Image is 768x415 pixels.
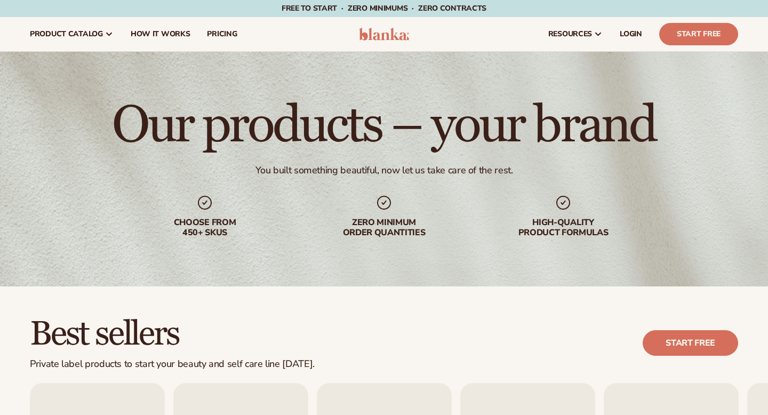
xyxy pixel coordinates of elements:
span: pricing [207,30,237,38]
div: Choose from 450+ Skus [137,218,273,238]
div: Zero minimum order quantities [316,218,452,238]
h2: Best sellers [30,316,315,352]
span: LOGIN [620,30,642,38]
div: High-quality product formulas [495,218,631,238]
a: resources [540,17,611,51]
h1: Our products – your brand [112,100,655,151]
span: product catalog [30,30,103,38]
img: logo [359,28,410,41]
a: Start free [643,330,738,356]
a: Start Free [659,23,738,45]
a: How It Works [122,17,199,51]
div: Private label products to start your beauty and self care line [DATE]. [30,358,315,370]
a: product catalog [21,17,122,51]
span: resources [548,30,592,38]
span: Free to start · ZERO minimums · ZERO contracts [282,3,486,13]
div: You built something beautiful, now let us take care of the rest. [255,164,513,177]
a: pricing [198,17,245,51]
a: LOGIN [611,17,651,51]
span: How It Works [131,30,190,38]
